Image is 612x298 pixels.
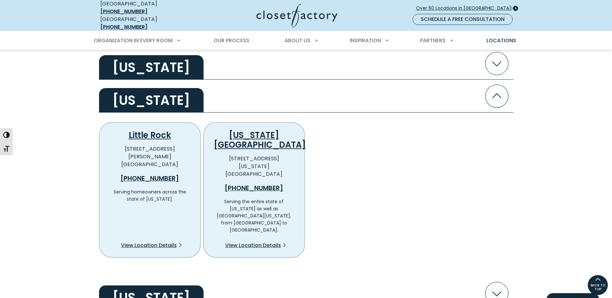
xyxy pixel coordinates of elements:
a: View Location Details [225,239,292,252]
span: Our Process [214,37,249,44]
button: [US_STATE] [99,47,513,80]
span: Locations [487,37,516,44]
span: Partners [420,37,446,44]
p: [STREET_ADDRESS] [US_STATE][GEOGRAPHIC_DATA] [214,155,294,178]
a: Little Rock [129,129,171,141]
a: [PHONE_NUMBER] [214,183,294,193]
span: View Location Details [121,242,177,249]
a: [PHONE_NUMBER] [110,174,190,183]
span: Inspiration [350,37,381,44]
a: BACK TO TOP [587,275,608,295]
p: Serving the entire state of [US_STATE] as well as [GEOGRAPHIC_DATA][US_STATE], from [GEOGRAPHIC_D... [214,198,294,233]
img: Closet Factory Logo [256,4,337,27]
p: Serving homeowners across the state of [US_STATE]. [110,188,190,203]
a: [US_STATE][GEOGRAPHIC_DATA] [214,129,306,151]
a: Schedule a Free Consultation [413,14,513,25]
nav: Primary Menu [89,32,523,50]
span: Organization in Every Room [94,37,173,44]
span: BACK TO TOP [588,283,608,291]
a: View Location Details [121,239,187,252]
p: [STREET_ADDRESS][PERSON_NAME] [GEOGRAPHIC_DATA] [110,145,190,168]
a: [PHONE_NUMBER] [100,8,147,15]
h2: [US_STATE] [99,55,204,80]
a: Over 60 Locations in [GEOGRAPHIC_DATA]! [416,3,518,14]
div: [GEOGRAPHIC_DATA] [100,15,194,31]
button: [US_STATE] [99,80,513,113]
span: View Location Details [225,242,281,249]
a: [PHONE_NUMBER] [100,23,147,31]
h2: [US_STATE] [99,88,204,113]
span: About Us [285,37,310,44]
span: Over 60 Locations in [GEOGRAPHIC_DATA]! [416,5,517,12]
